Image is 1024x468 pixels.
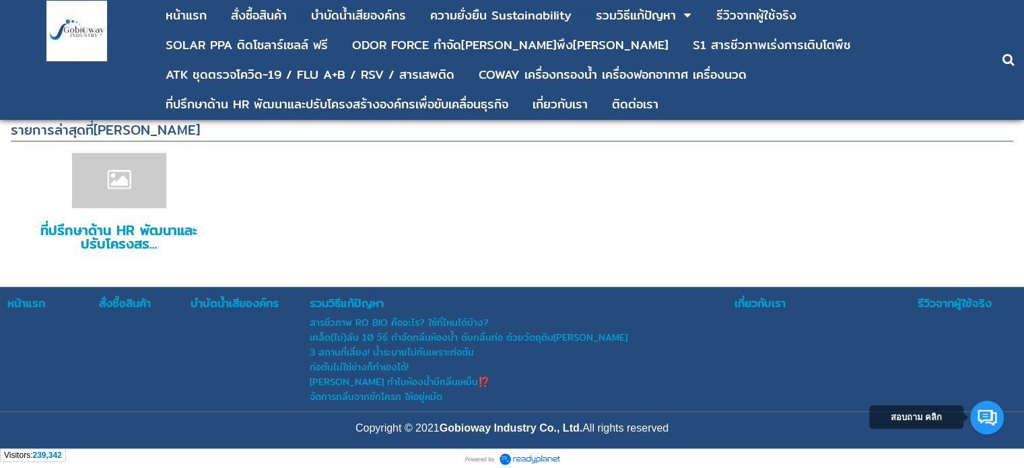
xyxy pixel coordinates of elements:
span: Copyright © 2021 All rights reserved [355,422,669,434]
a: COWAY เครื่องกรองน้ำ เครื่องฟอกอากาศ เครื่องนวด [479,62,747,88]
a: รีวิวจากผู้ใช้จริง [918,294,1017,312]
a: [PERSON_NAME] ทำไมห้องน้ำมีกลิ่นเหม็น⁉️ [310,374,733,389]
a: สารชีวภาพ RO BIO คืออะไร? ใช้ที่ไหนได้บ้าง? [310,315,733,330]
div: รีวิวจากผู้ใช้จริง [716,9,796,22]
a: 3 สถานที่เสี่ยง! น้ำระบายไม่ทันเพราะท่อตัน [310,345,733,360]
a: ATK ชุดตรวจโควิด-19 / FLU A+B / RSV / สารเสพติด [166,62,454,88]
a: ท่อตันไม่ใช่ช่างก็ทำเองได้! [310,360,733,374]
a: สั่งซื้อสินค้า [231,3,287,28]
a: เกี่ยวกับเรา [533,92,588,117]
a: ความยั่งยืน Sustainability [430,3,572,28]
div: S1 สารชีวภาพเร่งการเติบโตพืช [693,39,851,51]
div: ATK ชุดตรวจโควิด-19 / FLU A+B / RSV / สารเสพติด [166,69,454,81]
a: ที่ปรึกษาด้าน HR พัฒนาและปรับโครงสร้างองค์กรเพื่อขับเคลื่อนธุรกิจ [166,92,508,117]
div: เกี่ยวกับเรา [533,98,588,110]
span: สอบถาม คลิก [891,412,943,422]
a: ODOR FORCE กำจัด[PERSON_NAME]พึง[PERSON_NAME] [352,32,669,58]
a: บําบัดน้ำเสียองค์กร [191,294,308,312]
a: บําบัดน้ำเสียองค์กร [311,3,406,28]
a: ติดต่อเรา [612,92,658,117]
div: รวมวิธีแก้ปัญหา [596,9,676,22]
a: รวมวิธีแก้ปัญหา [596,3,676,28]
a: หน้าแรก [7,294,98,312]
strong: Gobioway Industry Co., Ltd. [440,422,582,434]
div: COWAY เครื่องกรองน้ำ เครื่องฟอกอากาศ เครื่องนวด [479,69,747,81]
div: ติดต่อเรา [612,98,658,110]
a: รีวิวจากผู้ใช้จริง [716,3,796,28]
a: หน้าแรก [166,3,207,28]
div: SOLAR PPA ติดโซลาร์เซลล์ ฟรี [166,39,328,51]
a: เกี่ยวกับเรา [735,294,825,312]
div: ที่ปรึกษาด้าน HR พัฒนาและปรับโครงสร้างองค์กรเพื่อขับเคลื่อนธุรกิจ [166,98,508,110]
img: large-1644130236041.jpg [46,1,107,61]
a: ติดต่อเรา [826,294,916,312]
div: ODOR FORCE กำจัด[PERSON_NAME]พึง[PERSON_NAME] [352,39,669,51]
a: ที่ปรึกษาด้าน HR พัฒนาและปรับโครงสร... [40,220,197,254]
div: รายการล่าสุดที่[PERSON_NAME] [11,119,1013,141]
span: 239,342 [32,450,61,460]
a: เคล็ด(ไม่)ลับ 10 วิธี กำจัดกลิ่นห้องน้ำ ดับกลิ่นท่อ ด้วยวัตถุดิบ[PERSON_NAME] [310,330,733,345]
a: จัดการกลิ่นจากชักโครก ให้อยู่หมัด [310,389,733,404]
div: สั่งซื้อสินค้า [231,9,287,22]
a: สั่งซื้อสินค้า [99,294,189,312]
div: บําบัดน้ำเสียองค์กร [311,9,406,22]
div: หน้าแรก [166,9,207,22]
a: S1 สารชีวภาพเร่งการเติบโตพืช [693,32,851,58]
div: ความยั่งยืน Sustainability [430,9,572,22]
a: SOLAR PPA ติดโซลาร์เซลล์ ฟรี [166,32,328,58]
a: รวมวิธีแก้ปัญหา [310,294,733,312]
